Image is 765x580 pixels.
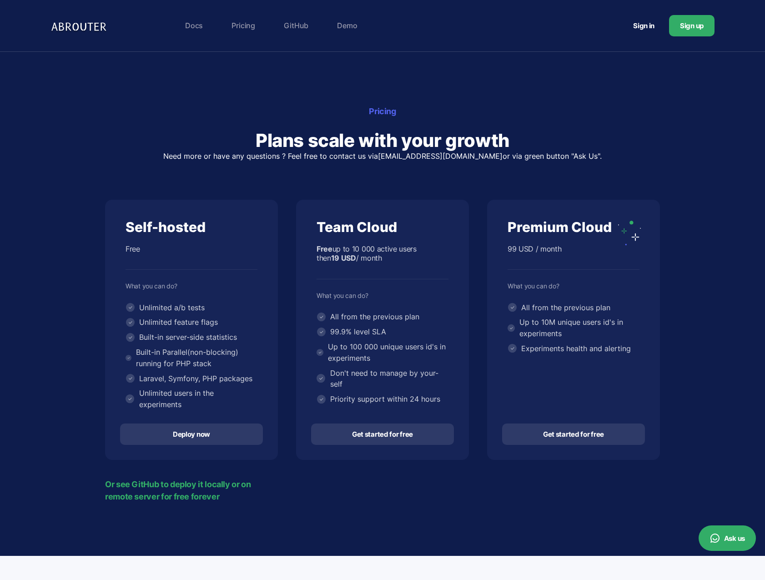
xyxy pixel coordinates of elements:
[105,129,660,152] h2: Plans scale with your growth
[508,317,639,339] li: Up to 10M unique users id's in experiments
[120,424,263,445] a: Deploy now
[317,368,448,390] li: Don't need to manage by your-self
[105,478,278,503] a: Or see GitHub to deploy it locally or on remote server for free forever
[317,311,448,323] li: All from the previous plan
[317,341,448,364] li: Up to 100 000 unique users id's in experiments
[227,16,260,35] a: Pricing
[331,253,356,262] b: 19 USD
[50,16,110,35] img: Logo
[669,15,715,36] a: Sign up
[126,218,257,236] div: Self-hosted
[622,17,665,34] a: Sign in
[105,105,660,117] div: Pricing
[126,302,257,313] li: Unlimited a/b tests
[317,244,448,280] div: up to 10 000 active users then / month
[181,16,207,35] a: Docs
[126,373,257,384] li: Laravel, Symfony, PHP packages
[378,151,503,161] a: [EMAIL_ADDRESS][DOMAIN_NAME]
[317,218,448,236] div: Team Cloud
[508,244,639,270] div: 99 USD / month
[105,478,270,503] span: Or see GitHub to deploy it locally or on remote server for free forever
[105,152,660,160] p: Need more or have any questions ? Feel free to contact us via or via green button "Ask Us".
[317,393,448,405] li: Priority support within 24 hours
[508,343,639,354] li: Experiments health and alerting
[317,292,448,300] div: What you can do?
[126,282,257,290] div: What you can do?
[126,244,257,270] div: Free
[332,16,362,35] a: Demo
[508,282,639,290] div: What you can do?
[699,525,756,551] button: Ask us
[502,424,645,445] a: Get started for free
[508,302,639,313] li: All from the previous plan
[126,388,257,410] li: Unlimited users in the experiments
[508,218,639,236] div: Premium Cloud
[126,347,257,369] li: Built-in Parallel(non-blocking) running for PHP stack
[279,16,313,35] a: GitHub
[126,317,257,328] li: Unlimited feature flags
[126,332,257,343] li: Built-in server-side statistics
[311,424,454,445] a: Get started for free
[317,326,448,338] li: 99.9% level SLA
[317,244,332,253] b: Free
